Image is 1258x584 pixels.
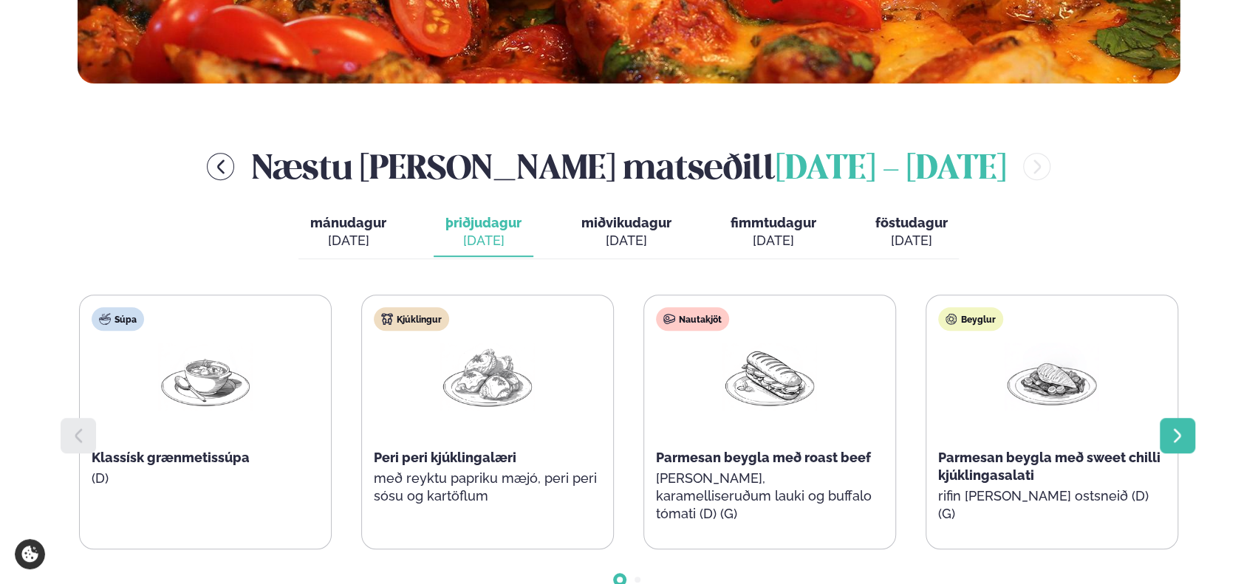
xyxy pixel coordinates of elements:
[158,343,253,411] img: Soup.png
[298,208,398,257] button: mánudagur [DATE]
[207,153,234,180] button: menu-btn-left
[730,215,816,230] span: fimmtudagur
[946,313,957,325] img: bagle-new-16px.svg
[938,487,1166,523] p: rifin [PERSON_NAME] ostsneið (D) (G)
[938,450,1160,483] span: Parmesan beygla með sweet chilli kjúklingasalati
[374,450,516,465] span: Peri peri kjúklingalæri
[252,142,1005,190] h2: Næstu [PERSON_NAME] matseðill
[863,208,959,257] button: föstudagur [DATE]
[15,539,45,569] a: Cookie settings
[656,450,871,465] span: Parmesan beygla með roast beef
[92,450,250,465] span: Klassísk grænmetissúpa
[617,577,623,583] span: Go to slide 1
[1005,343,1099,411] img: Chicken-breast.png
[310,215,386,230] span: mánudagur
[581,215,671,230] span: miðvikudagur
[635,577,640,583] span: Go to slide 2
[374,470,601,505] p: með reyktu papriku mæjó, peri peri sósu og kartöflum
[775,154,1005,186] span: [DATE] - [DATE]
[381,313,393,325] img: chicken.svg
[656,470,883,523] p: [PERSON_NAME], karamelliseruðum lauki og buffalo tómati (D) (G)
[875,232,947,250] div: [DATE]
[663,313,675,325] img: beef.svg
[656,307,729,331] div: Nautakjöt
[445,232,522,250] div: [DATE]
[445,215,522,230] span: þriðjudagur
[730,232,816,250] div: [DATE]
[938,307,1003,331] div: Beyglur
[310,232,386,250] div: [DATE]
[92,470,319,487] p: (D)
[374,307,449,331] div: Kjúklingur
[722,343,817,411] img: Panini.png
[440,343,535,411] img: Chicken-thighs.png
[875,215,947,230] span: föstudagur
[1023,153,1050,180] button: menu-btn-right
[92,307,144,331] div: Súpa
[718,208,827,257] button: fimmtudagur [DATE]
[99,313,111,325] img: soup.svg
[569,208,683,257] button: miðvikudagur [DATE]
[581,232,671,250] div: [DATE]
[434,208,533,257] button: þriðjudagur [DATE]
